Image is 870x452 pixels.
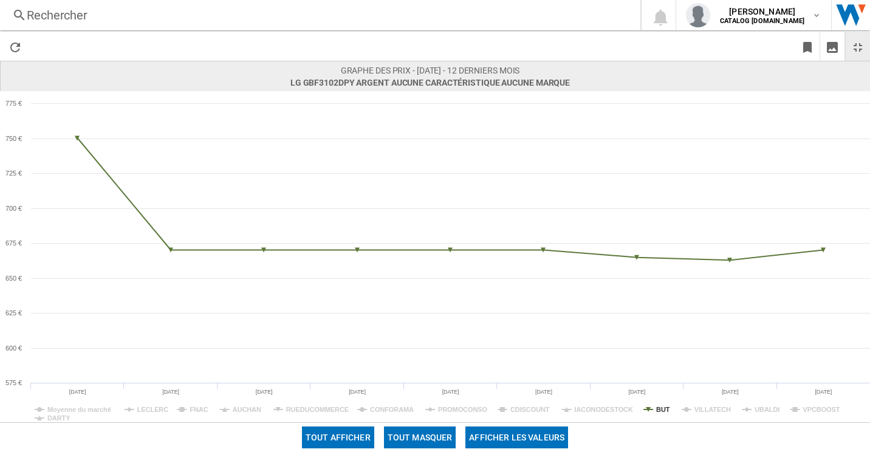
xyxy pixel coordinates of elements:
tspan: Moyenne du marché [47,406,111,413]
tspan: [DATE] [629,389,646,395]
button: Créer un favoris [795,32,820,61]
tspan: 725 € [5,169,22,177]
tspan: DARTY [47,414,70,422]
tspan: VILLATECH [694,406,731,413]
tspan: 675 € [5,239,22,247]
div: Rechercher [27,7,609,24]
tspan: 625 € [5,309,22,317]
tspan: LECLERC [137,406,168,413]
button: Tout masquer [384,426,456,448]
tspan: [DATE] [442,389,459,395]
b: CATALOG [DOMAIN_NAME] [720,17,804,25]
button: Afficher les valeurs [465,426,568,448]
tspan: CDISCOUNT [510,406,550,413]
button: Tout afficher [302,426,374,448]
tspan: 575 € [5,379,22,386]
tspan: 700 € [5,205,22,212]
tspan: CONFORAMA [370,406,414,413]
tspan: AUCHAN [233,406,261,413]
tspan: 650 € [5,275,22,282]
tspan: UBALDI [755,406,779,413]
tspan: 750 € [5,135,22,142]
tspan: 775 € [5,100,22,107]
img: profile.jpg [686,3,710,27]
tspan: [DATE] [722,389,739,395]
tspan: [DATE] [256,389,273,395]
tspan: RUEDUCOMMERCE [286,406,349,413]
tspan: [DATE] [69,389,86,395]
tspan: IACONODESTOCK [574,406,632,413]
button: Télécharger en image [820,32,844,61]
tspan: [DATE] [349,389,366,395]
tspan: BUT [656,406,670,413]
span: [PERSON_NAME] [720,5,804,18]
span: Graphe des prix - [DATE] - 12 derniers mois [290,64,570,77]
tspan: [DATE] [815,389,832,395]
tspan: 600 € [5,344,22,352]
button: Recharger [3,32,27,61]
button: Restaurer [846,32,870,61]
tspan: [DATE] [162,389,179,395]
tspan: [DATE] [535,389,552,395]
tspan: VPCBOOST [803,406,840,413]
tspan: PROMOCONSO [438,406,487,413]
tspan: FNAC [190,406,208,413]
span: LG GBF3102DPY ARGENT Aucune caractéristique Aucune marque [290,77,570,89]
